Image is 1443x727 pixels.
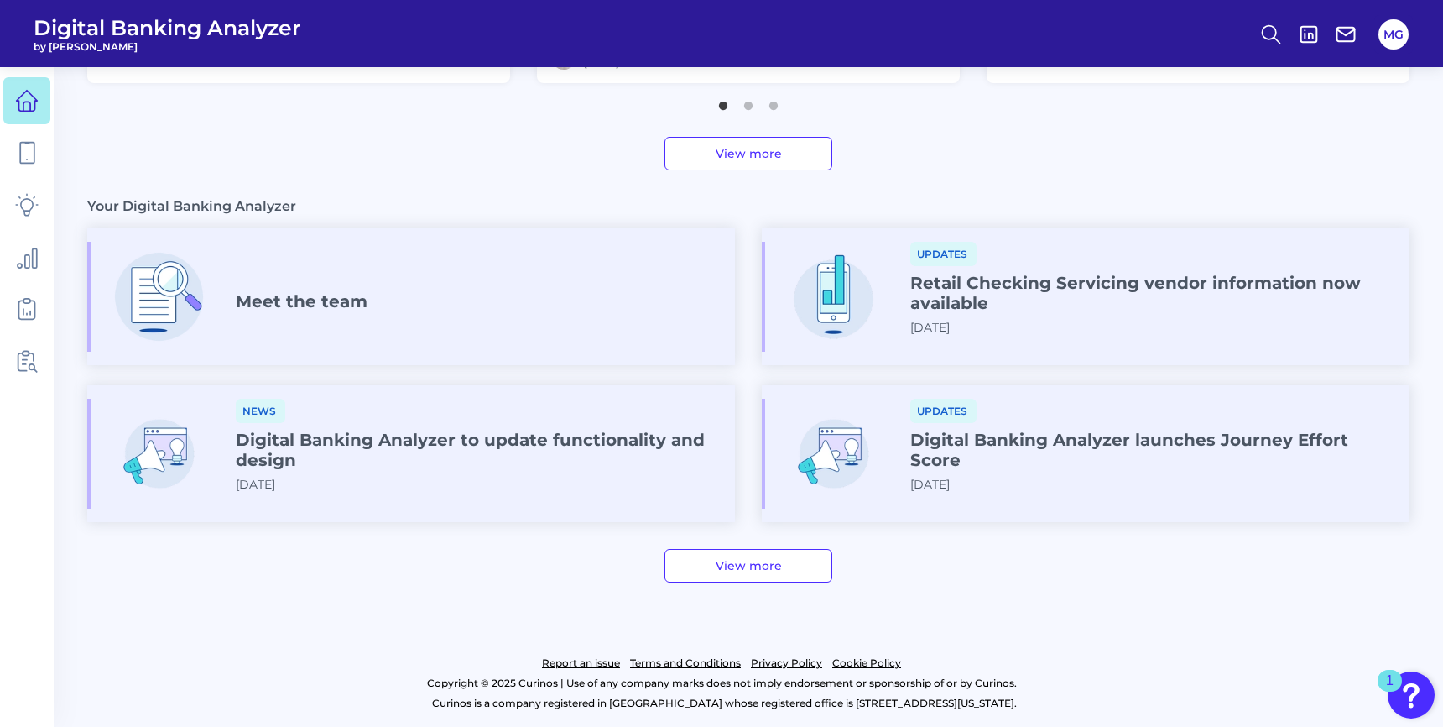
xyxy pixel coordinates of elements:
span: Updates [910,399,977,423]
a: Terms and Conditions [630,653,741,673]
span: by [PERSON_NAME] [34,40,301,53]
button: 2 [740,93,757,110]
img: UI_Updates_-_New.png [104,399,214,509]
span: [DATE] [910,320,950,335]
button: MG [1378,19,1409,50]
h3: Your Digital Banking Analyzer [87,197,296,215]
a: Updates [910,245,977,261]
span: Updates [910,242,977,266]
a: Updates [910,402,977,418]
p: Copyright © 2025 Curinos | Use of any company marks does not imply endorsement or sponsorship of ... [82,673,1361,693]
button: 3 [765,93,782,110]
h4: Digital Banking Analyzer to update functionality and design [236,430,721,470]
div: 1 [1386,681,1394,703]
a: View more [664,549,832,583]
img: UI_Updates_-_New.png [779,399,888,509]
img: Streamline_Mobile_-_New.png [779,242,888,352]
span: Digital Banking Analyzer [34,15,301,40]
span: [DATE] [236,477,275,492]
h4: Meet the team [236,291,367,311]
a: Privacy Policy [751,653,822,673]
span: [DATE] [910,477,950,492]
a: News [236,402,285,418]
span: News [236,399,285,423]
a: View more [664,137,832,170]
a: Cookie Policy [832,653,901,673]
p: Curinos is a company registered in [GEOGRAPHIC_DATA] whose registered office is [STREET_ADDRESS][... [87,693,1361,714]
button: 1 [715,93,732,110]
a: Report an issue [542,653,620,673]
img: Deep_Dive.png [104,242,214,352]
button: Open Resource Center, 1 new notification [1388,672,1435,719]
h4: Digital Banking Analyzer launches Journey Effort Score [910,430,1396,470]
h4: Retail Checking Servicing vendor information now available [910,273,1396,313]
